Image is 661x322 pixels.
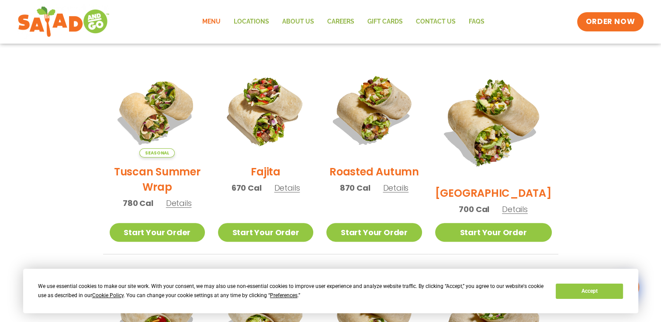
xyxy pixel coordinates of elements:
span: Details [502,204,528,215]
span: 700 Cal [459,203,489,215]
h2: [GEOGRAPHIC_DATA] [435,185,552,201]
span: Preferences [270,292,298,298]
img: Product photo for Roasted Autumn Wrap [326,62,422,158]
a: Start Your Order [218,223,313,242]
a: Start Your Order [435,223,552,242]
span: Details [274,182,300,193]
a: Contact Us [409,12,462,32]
a: GIFT CARDS [361,12,409,32]
a: ORDER NOW [577,12,644,31]
h2: Tuscan Summer Wrap [110,164,205,195]
img: Product photo for Tuscan Summer Wrap [110,62,205,158]
span: Details [166,198,192,209]
span: 780 Cal [123,197,153,209]
a: About Us [276,12,321,32]
a: Menu [196,12,227,32]
h2: Roasted Autumn [329,164,419,179]
span: 670 Cal [232,182,262,194]
button: Accept [556,284,623,299]
a: Start Your Order [326,223,422,242]
nav: Menu [196,12,491,32]
img: Product photo for BBQ Ranch Wrap [435,62,552,179]
div: We use essential cookies to make our site work. With your consent, we may also use non-essential ... [38,282,545,300]
span: Cookie Policy [92,292,124,298]
div: Cookie Consent Prompt [23,269,638,313]
a: FAQs [462,12,491,32]
span: Seasonal [139,148,175,158]
span: ORDER NOW [586,17,635,27]
span: Details [383,182,408,193]
a: Start Your Order [110,223,205,242]
a: Careers [321,12,361,32]
span: 870 Cal [340,182,370,194]
h2: Fajita [251,164,280,179]
img: new-SAG-logo-768×292 [17,4,110,39]
a: Locations [227,12,276,32]
img: Product photo for Fajita Wrap [218,62,313,158]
